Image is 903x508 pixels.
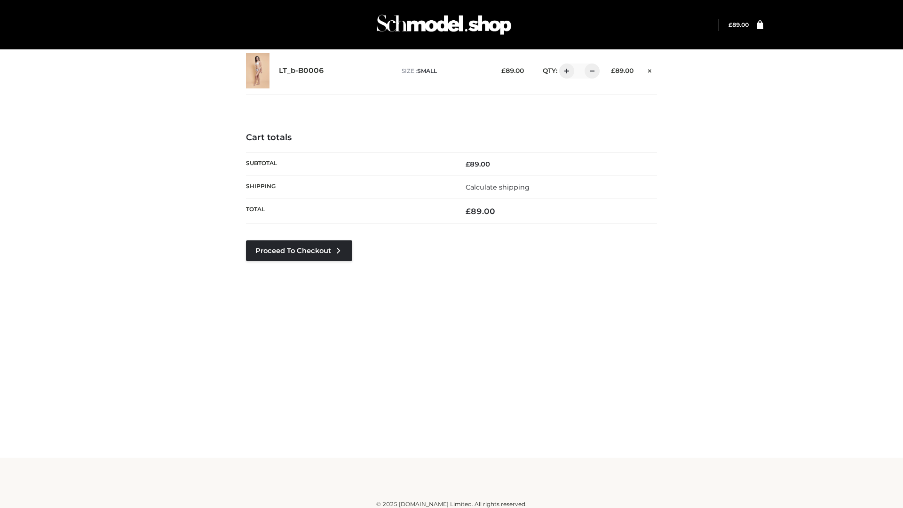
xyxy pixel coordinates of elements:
p: size : [402,67,487,75]
span: £ [611,67,615,74]
a: Proceed to Checkout [246,240,352,261]
span: £ [729,21,732,28]
bdi: 89.00 [466,160,490,168]
bdi: 89.00 [501,67,524,74]
bdi: 89.00 [729,21,749,28]
img: Schmodel Admin 964 [373,6,515,43]
th: Subtotal [246,152,451,175]
th: Shipping [246,175,451,198]
div: QTY: [533,63,596,79]
span: £ [466,206,471,216]
th: Total [246,199,451,224]
a: £89.00 [729,21,749,28]
a: Calculate shipping [466,183,530,191]
bdi: 89.00 [611,67,634,74]
span: £ [466,160,470,168]
a: Remove this item [643,63,657,76]
a: LT_b-B0006 [279,66,324,75]
bdi: 89.00 [466,206,495,216]
span: SMALL [417,67,437,74]
h4: Cart totals [246,133,657,143]
span: £ [501,67,506,74]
